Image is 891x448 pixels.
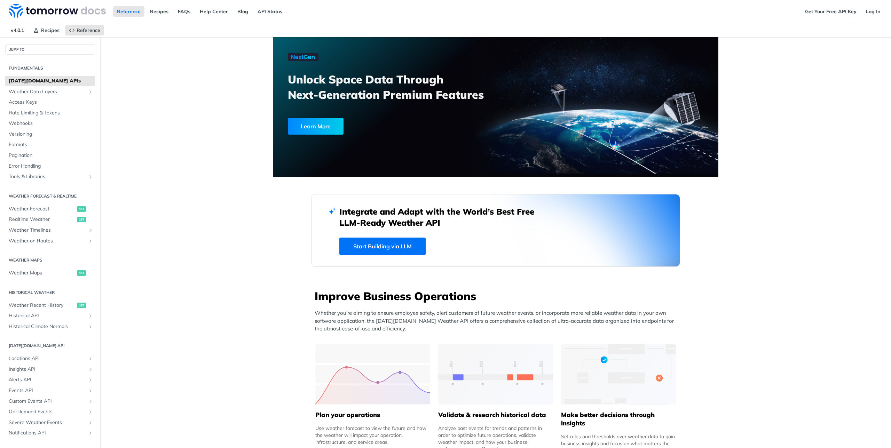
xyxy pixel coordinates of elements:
a: Weather Recent Historyget [5,300,95,311]
span: get [77,217,86,222]
span: Weather Timelines [9,227,86,234]
span: Historical Climate Normals [9,323,86,330]
a: Recipes [146,6,172,17]
a: Realtime Weatherget [5,214,95,225]
a: Learn More [288,118,460,135]
span: Access Keys [9,99,93,106]
a: Recipes [30,25,63,35]
a: Weather Data LayersShow subpages for Weather Data Layers [5,87,95,97]
button: Show subpages for Weather Data Layers [88,89,93,95]
h2: [DATE][DOMAIN_NAME] API [5,343,95,349]
span: Realtime Weather [9,216,75,223]
img: a22d113-group-496-32x.svg [561,344,676,405]
span: Insights API [9,366,86,373]
h2: Weather Maps [5,257,95,263]
a: Help Center [196,6,232,17]
a: Start Building via LLM [339,238,426,255]
span: Alerts API [9,376,86,383]
button: Show subpages for Tools & Libraries [88,174,93,179]
span: Weather Data Layers [9,88,86,95]
a: Tools & LibrariesShow subpages for Tools & Libraries [5,171,95,182]
h5: Validate & research historical data [438,411,553,419]
div: Learn More [288,118,344,135]
h5: Make better decisions through insights [561,411,676,427]
a: Log In [862,6,884,17]
a: Access Keys [5,97,95,107]
span: Formats [9,141,93,148]
a: FAQs [174,6,194,17]
a: Weather Forecastget [5,204,95,214]
h2: Integrate and Adapt with the World’s Best Free LLM-Ready Weather API [339,206,545,228]
a: Notifications APIShow subpages for Notifications API [5,428,95,438]
span: v4.0.1 [7,25,28,35]
span: Weather Forecast [9,206,75,213]
p: Whether you’re aiming to ensure employee safety, alert customers of future weather events, or inc... [315,309,680,333]
span: Severe Weather Events [9,419,86,426]
a: Weather on RoutesShow subpages for Weather on Routes [5,236,95,246]
button: Show subpages for On-Demand Events [88,409,93,415]
button: Show subpages for Severe Weather Events [88,420,93,425]
a: Blog [234,6,252,17]
a: Error Handling [5,161,95,171]
span: get [77,303,86,308]
button: Show subpages for Custom Events API [88,399,93,404]
span: Reference [77,27,100,33]
a: Historical APIShow subpages for Historical API [5,311,95,321]
a: Alerts APIShow subpages for Alerts API [5,375,95,385]
button: Show subpages for Notifications API [88,430,93,436]
a: Weather TimelinesShow subpages for Weather Timelines [5,225,95,235]
span: Notifications API [9,430,86,437]
span: Weather on Routes [9,238,86,245]
button: Show subpages for Events API [88,388,93,393]
h2: Weather Forecast & realtime [5,193,95,199]
button: JUMP TO [5,44,95,55]
img: 39565e8-group-4962x.svg [315,344,430,405]
span: Locations API [9,355,86,362]
span: Recipes [41,27,60,33]
h3: Improve Business Operations [315,288,680,304]
a: On-Demand EventsShow subpages for On-Demand Events [5,407,95,417]
span: Rate Limiting & Tokens [9,110,93,117]
a: Webhooks [5,118,95,129]
span: Versioning [9,131,93,138]
span: Tools & Libraries [9,173,86,180]
img: 13d7ca0-group-496-2.svg [438,344,553,405]
span: Historical API [9,312,86,319]
span: Weather Maps [9,270,75,277]
button: Show subpages for Insights API [88,367,93,372]
a: Rate Limiting & Tokens [5,108,95,118]
span: [DATE][DOMAIN_NAME] APIs [9,78,93,85]
a: Weather Mapsget [5,268,95,278]
span: Events API [9,387,86,394]
a: Severe Weather EventsShow subpages for Severe Weather Events [5,417,95,428]
a: API Status [254,6,286,17]
a: Insights APIShow subpages for Insights API [5,364,95,375]
span: Error Handling [9,163,93,170]
span: Weather Recent History [9,302,75,309]
span: On-Demand Events [9,408,86,415]
a: [DATE][DOMAIN_NAME] APIs [5,76,95,86]
span: get [77,206,86,212]
a: Reference [65,25,104,35]
span: Pagination [9,152,93,159]
button: Show subpages for Weather on Routes [88,238,93,244]
span: Webhooks [9,120,93,127]
button: Show subpages for Weather Timelines [88,227,93,233]
img: Tomorrow.io Weather API Docs [9,4,106,18]
a: Custom Events APIShow subpages for Custom Events API [5,396,95,407]
button: Show subpages for Historical API [88,313,93,319]
button: Show subpages for Historical Climate Normals [88,324,93,329]
div: Use weather forecast to view the future and how the weather will impact your operation, infrastru... [315,425,430,446]
a: Versioning [5,129,95,139]
h2: Historical Weather [5,289,95,296]
h5: Plan your operations [315,411,430,419]
a: Historical Climate NormalsShow subpages for Historical Climate Normals [5,321,95,332]
button: Show subpages for Locations API [88,356,93,361]
a: Formats [5,139,95,150]
a: Locations APIShow subpages for Locations API [5,353,95,364]
button: Show subpages for Alerts API [88,377,93,383]
span: Custom Events API [9,398,86,405]
h3: Unlock Space Data Through Next-Generation Premium Features [288,72,503,102]
h2: Fundamentals [5,65,95,71]
a: Get Your Free API Key [801,6,860,17]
